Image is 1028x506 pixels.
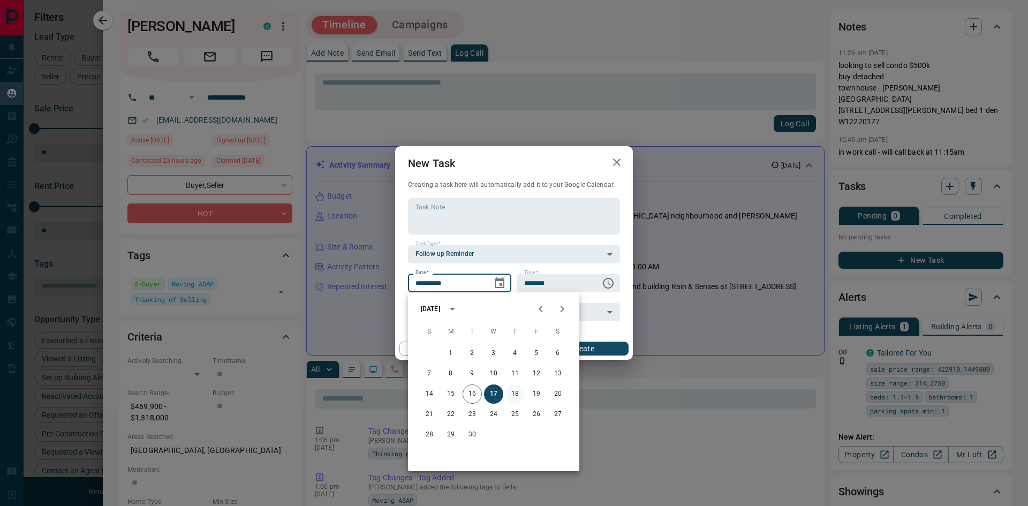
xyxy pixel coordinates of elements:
[524,269,538,276] label: Time
[548,344,568,363] button: 6
[441,364,460,383] button: 8
[395,146,468,180] h2: New Task
[548,384,568,404] button: 20
[548,405,568,424] button: 27
[551,298,573,320] button: Next month
[441,425,460,444] button: 29
[527,384,546,404] button: 19
[505,364,525,383] button: 11
[420,321,439,343] span: Sunday
[484,321,503,343] span: Wednesday
[408,245,620,263] div: Follow up Reminder
[441,344,460,363] button: 1
[484,344,503,363] button: 3
[548,321,568,343] span: Saturday
[443,300,462,318] button: calendar view is open, switch to year view
[420,364,439,383] button: 7
[484,405,503,424] button: 24
[463,425,482,444] button: 30
[505,321,525,343] span: Thursday
[505,384,525,404] button: 18
[441,405,460,424] button: 22
[527,344,546,363] button: 5
[484,364,503,383] button: 10
[420,405,439,424] button: 21
[408,180,620,190] p: Creating a task here will automatically add it to your Google Calendar.
[489,273,510,294] button: Choose date, selected date is Sep 17, 2025
[527,364,546,383] button: 12
[598,273,619,294] button: Choose time, selected time is 6:00 AM
[484,384,503,404] button: 17
[441,321,460,343] span: Monday
[537,342,629,356] button: Create
[527,405,546,424] button: 26
[420,425,439,444] button: 28
[505,405,525,424] button: 25
[548,364,568,383] button: 13
[463,364,482,383] button: 9
[463,405,482,424] button: 23
[505,344,525,363] button: 4
[415,269,429,276] label: Date
[399,342,491,356] button: Cancel
[527,321,546,343] span: Friday
[421,304,440,314] div: [DATE]
[463,344,482,363] button: 2
[420,384,439,404] button: 14
[463,384,482,404] button: 16
[530,298,551,320] button: Previous month
[415,240,441,247] label: Task Type
[463,321,482,343] span: Tuesday
[441,384,460,404] button: 15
